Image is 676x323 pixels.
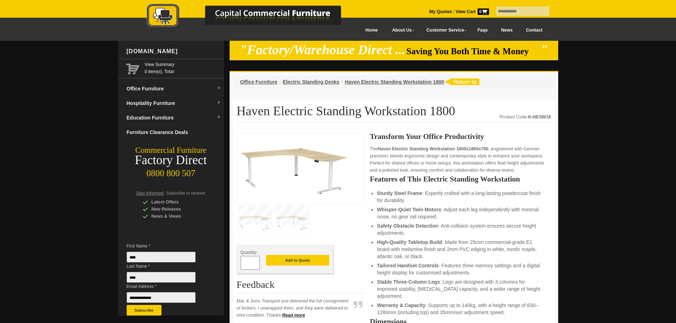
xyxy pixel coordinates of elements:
a: Faqs [471,22,495,38]
a: Contact [519,22,549,38]
h2: Transform Your Office Productivity [370,133,551,140]
div: Product Code: [500,113,551,121]
div: Commercial Furniture [118,145,224,155]
li: : Adjust each leg independently with minimal noise, no gear rail required. [377,206,544,220]
img: dropdown [217,101,221,105]
a: Office Furnituredropdown [124,82,224,96]
span: First Name * [127,243,206,250]
a: Office Furniture [240,79,277,85]
a: About Us [384,22,418,38]
li: : Features three memory settings and a digital height display for customised adjustments. [377,262,544,276]
input: Email Address * [127,292,196,303]
input: Last Name * [127,272,196,283]
span: Email Address * [127,283,206,290]
li: › [341,78,343,85]
strong: Stable Three-Column Legs [377,279,440,285]
strong: Whisper-Quiet Twin Motors [377,207,441,212]
img: dropdown [217,86,221,90]
span: 0 item(s), Total: [145,61,221,74]
span: Last Name * [127,263,206,270]
img: return to [444,78,479,85]
a: Furniture Clearance Deals [124,125,224,140]
strong: Haven Electric Standing Workstation 1800x1800x700 [378,146,488,151]
a: View Summary [145,61,221,68]
strong: View Cart [456,9,489,14]
em: "Factory/Warehouse Direct ... [240,43,405,57]
li: : Made from 25mm commercial-grade E1 board with melamine finish and 2mm PVC edging in white, nord... [377,239,544,260]
span: Saving You Both Time & Money [406,46,539,56]
strong: Sturdy Steel Frame [377,190,422,196]
a: Capital Commercial Furniture Logo [127,4,375,32]
h2: Feedback [237,279,364,293]
li: : Supports up to 140kg, with a height range of 630–1280mm (including top) and 35mm/sec adjustment... [377,302,544,316]
a: Read more [282,313,305,318]
strong: Warranty & Capacity [377,302,425,308]
strong: Tailored Handset Controls [377,263,439,268]
li: : Anti-collision system ensures secure height adjustments. [377,222,544,236]
span: Stay Informed [136,191,164,196]
a: Electric Standing Desks [283,79,340,85]
img: dropdown [217,115,221,119]
a: Haven Electric Standing Workstation 1800 [345,79,444,85]
span: 0 [478,9,489,15]
div: Latest Offers [143,199,210,206]
span: Quantity: [241,250,258,255]
div: Factory Direct [118,155,224,165]
a: Education Furnituredropdown [124,111,224,125]
p: The , engineered with German precision, blends ergonomic design and contemporary style to enhance... [370,145,551,174]
li: › [279,78,281,85]
div: [DOMAIN_NAME] [124,41,224,62]
span: Subscribe to receive: [166,191,206,196]
a: My Quotes [429,9,452,14]
strong: High-Quality Tabletop Build [377,239,442,245]
input: First Name * [127,252,196,262]
li: : Expertly crafted with a long-lasting powdercoat finish for durability. [377,190,544,204]
em: " [540,43,548,57]
a: News [494,22,519,38]
button: Subscribe [127,305,161,316]
a: View Cart0 [454,9,489,14]
div: New Releases [143,206,210,213]
p: Mac & Sons Transport just delivered the full consignment of lockers. I unwrapped them, and they w... [237,297,350,319]
button: Add to Quote [266,255,329,266]
div: News & Views [143,213,210,220]
a: Hospitality Furnituredropdown [124,96,224,111]
img: Capital Commercial Furniture Logo [127,4,375,29]
div: 0800 800 507 [118,165,224,178]
h1: Haven Electric Standing Workstation 1800 [237,104,551,122]
h2: Features of This Electric Standing Workstation [370,176,551,183]
strong: Safety Obstacle Detection [377,223,438,229]
a: Customer Service [418,22,471,38]
strong: K-HESW18 [528,115,551,119]
img: Haven Electric Standing Workstation 1800x1800x700, spacious, twin motors, 140kg capacity, for off... [241,137,347,198]
li: : Legs are designed with 3 columns for improved stability, [MEDICAL_DATA] capacity, and a wider r... [377,278,544,300]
